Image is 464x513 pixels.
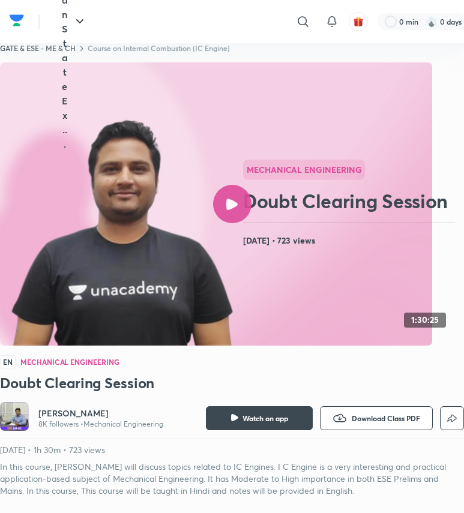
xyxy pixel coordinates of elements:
[426,16,438,28] img: streak
[320,406,433,430] button: Download Class PDF
[411,315,439,325] h4: 1:30:25
[353,16,364,27] img: avatar
[88,43,230,53] a: Course on Internal Combustion (IC Engine)
[38,407,163,419] a: [PERSON_NAME]
[38,419,163,429] p: 8K followers • Mechanical Engineering
[349,12,368,31] button: avatar
[243,233,459,248] h4: [DATE] • 723 views
[10,11,24,29] img: Company Logo
[10,11,24,32] a: Company Logo
[243,413,288,423] span: Watch on app
[352,413,420,423] span: Download Class PDF
[243,189,459,213] h2: Doubt Clearing Session
[206,406,313,430] button: Watch on app
[20,358,119,365] h4: Mechanical Engineering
